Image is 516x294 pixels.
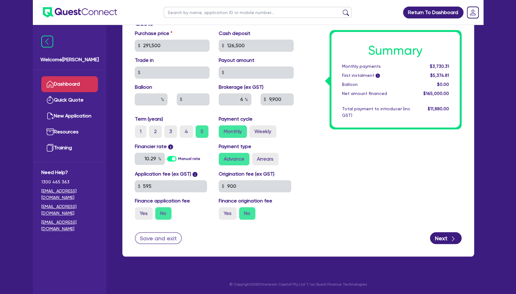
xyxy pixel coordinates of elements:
img: quest-connect-logo-blue [43,7,117,17]
label: Purchase price [135,30,172,37]
label: Origination fee (ex GST) [219,170,274,178]
label: Weekly [249,125,276,138]
label: Financier rate [135,143,173,150]
label: Brokerage (ex GST) [219,83,263,91]
img: training [46,144,54,152]
a: Dropdown toggle [465,4,481,21]
label: Advance [219,153,249,165]
button: Next [430,232,462,244]
a: Quick Quote [41,92,98,108]
label: Payment type [219,143,251,150]
label: Finance application fee [135,197,190,205]
div: Net amount financed [337,90,415,97]
a: [EMAIL_ADDRESS][DOMAIN_NAME] [41,203,98,217]
button: Save and exit [135,232,182,244]
img: new-application [46,112,54,120]
label: Yes [219,207,237,220]
label: 3 [164,125,177,138]
label: Arrears [252,153,278,165]
p: © Copyright 2025 Oneteam Capital Pty Ltd T/as Quest Finance Technologies [118,282,478,287]
label: Application fee (ex GST) [135,170,191,178]
div: Monthly payments [337,63,415,70]
label: Balloon [135,83,152,91]
label: 4 [180,125,193,138]
label: 5 [196,125,208,138]
label: Payout amount [219,57,254,64]
label: 2 [149,125,162,138]
label: 1 [135,125,146,138]
label: No [239,207,255,220]
label: Finance origination fee [219,197,272,205]
span: Welcome [PERSON_NAME] [40,56,99,63]
a: Return To Dashboard [403,7,463,18]
div: Balloon [337,81,415,88]
h1: Summary [342,43,449,58]
a: [EMAIL_ADDRESS][DOMAIN_NAME] [41,188,98,201]
input: Search by name, application ID or mobile number... [164,7,351,18]
img: icon-menu-close [41,36,53,47]
a: [EMAIL_ADDRESS][DOMAIN_NAME] [41,219,98,232]
span: $0.00 [437,82,449,87]
a: New Application [41,108,98,124]
a: Resources [41,124,98,140]
div: Total payment to introducer (inc GST) [337,106,415,119]
a: Training [41,140,98,156]
span: Need Help? [41,169,98,176]
span: $5,374.81 [430,73,449,78]
label: Term (years) [135,115,163,123]
span: $165,000.00 [423,91,449,96]
img: resources [46,128,54,136]
span: $3,730.31 [430,64,449,69]
span: i [376,74,380,78]
label: Payment cycle [219,115,253,123]
span: $11,880.00 [427,106,449,111]
label: Trade in [135,57,154,64]
label: No [155,207,171,220]
label: Cash deposit [219,30,250,37]
a: Dashboard [41,76,98,92]
label: Monthly [219,125,247,138]
span: i [192,172,197,177]
div: First instalment [337,72,415,79]
label: Yes [135,207,153,220]
label: Manual rate [178,156,200,162]
img: quick-quote [46,96,54,104]
span: 1300 465 363 [41,179,98,185]
span: i [168,144,173,149]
